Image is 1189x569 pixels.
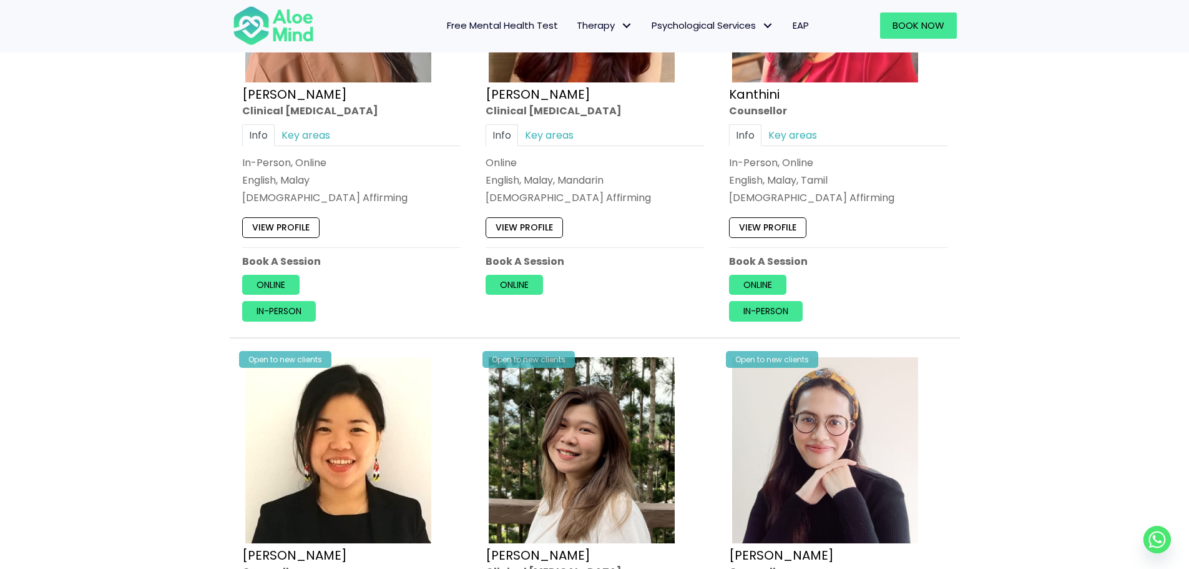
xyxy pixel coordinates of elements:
a: Free Mental Health Test [438,12,567,39]
a: Psychological ServicesPsychological Services: submenu [642,12,783,39]
span: EAP [793,19,809,32]
a: Online [486,275,543,295]
a: EAP [783,12,818,39]
a: TherapyTherapy: submenu [567,12,642,39]
a: View profile [242,217,320,237]
span: Psychological Services: submenu [759,17,777,35]
div: [DEMOGRAPHIC_DATA] Affirming [729,190,947,205]
p: English, Malay, Tamil [729,173,947,187]
a: View profile [486,217,563,237]
a: Online [242,275,300,295]
img: Karen Counsellor [245,357,431,543]
a: In-person [729,301,803,321]
a: [PERSON_NAME] [242,546,347,563]
img: Kelly Clinical Psychologist [489,357,675,543]
div: Counsellor [729,104,947,118]
a: View profile [729,217,806,237]
span: Psychological Services [652,19,774,32]
img: Therapist Photo Update [732,357,918,543]
a: Kanthini [729,86,780,103]
a: Key areas [761,124,824,146]
div: Online [486,156,704,170]
a: Key areas [518,124,580,146]
img: Aloe mind Logo [233,5,314,46]
span: Therapy [577,19,633,32]
a: [PERSON_NAME] [729,546,834,563]
p: Book A Session [242,254,461,269]
a: Whatsapp [1143,526,1171,553]
div: Open to new clients [239,351,331,368]
div: Clinical [MEDICAL_DATA] [242,104,461,118]
p: English, Malay, Mandarin [486,173,704,187]
p: Book A Session [729,254,947,269]
div: [DEMOGRAPHIC_DATA] Affirming [242,190,461,205]
div: In-Person, Online [729,156,947,170]
a: [PERSON_NAME] [486,546,590,563]
a: [PERSON_NAME] [486,86,590,103]
span: Free Mental Health Test [447,19,558,32]
span: Book Now [893,19,944,32]
div: Clinical [MEDICAL_DATA] [486,104,704,118]
p: Book A Session [486,254,704,269]
span: Therapy: submenu [618,17,636,35]
a: In-person [242,301,316,321]
div: In-Person, Online [242,156,461,170]
p: English, Malay [242,173,461,187]
a: Info [486,124,518,146]
div: Open to new clients [726,351,818,368]
a: Info [729,124,761,146]
div: [DEMOGRAPHIC_DATA] Affirming [486,190,704,205]
a: [PERSON_NAME] [242,86,347,103]
div: Open to new clients [482,351,575,368]
a: Info [242,124,275,146]
a: Online [729,275,786,295]
a: Key areas [275,124,337,146]
a: Book Now [880,12,957,39]
nav: Menu [330,12,818,39]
